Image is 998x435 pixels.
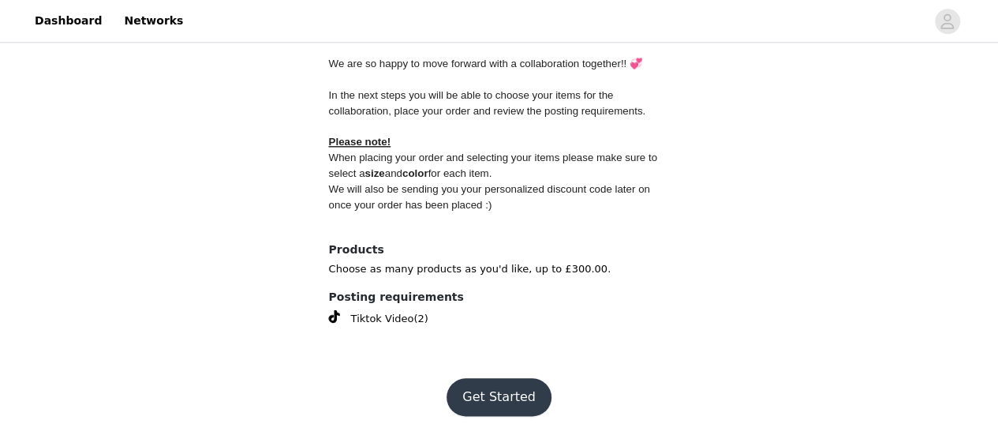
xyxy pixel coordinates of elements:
[329,58,643,69] span: We are so happy to move forward with a collaboration together!! 💞
[447,378,551,416] button: Get Started
[329,89,646,117] span: In the next steps you will be able to choose your items for the collaboration, place your order a...
[940,9,955,34] div: avatar
[413,311,428,327] span: (2)
[351,311,414,327] span: Tiktok Video
[329,242,670,258] h4: Products
[329,183,653,211] span: We will also be sending you your personalized discount code later on once your order has been pla...
[114,3,192,39] a: Networks
[25,3,111,39] a: Dashboard
[364,167,384,179] strong: size
[329,136,391,148] span: Please note!
[402,167,428,179] strong: color
[329,261,670,277] p: Choose as many products as you'd like, up to £300.00.
[329,289,670,306] h4: Posting requirements
[329,152,660,179] span: When placing your order and selecting your items please make sure to select a and for each item.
